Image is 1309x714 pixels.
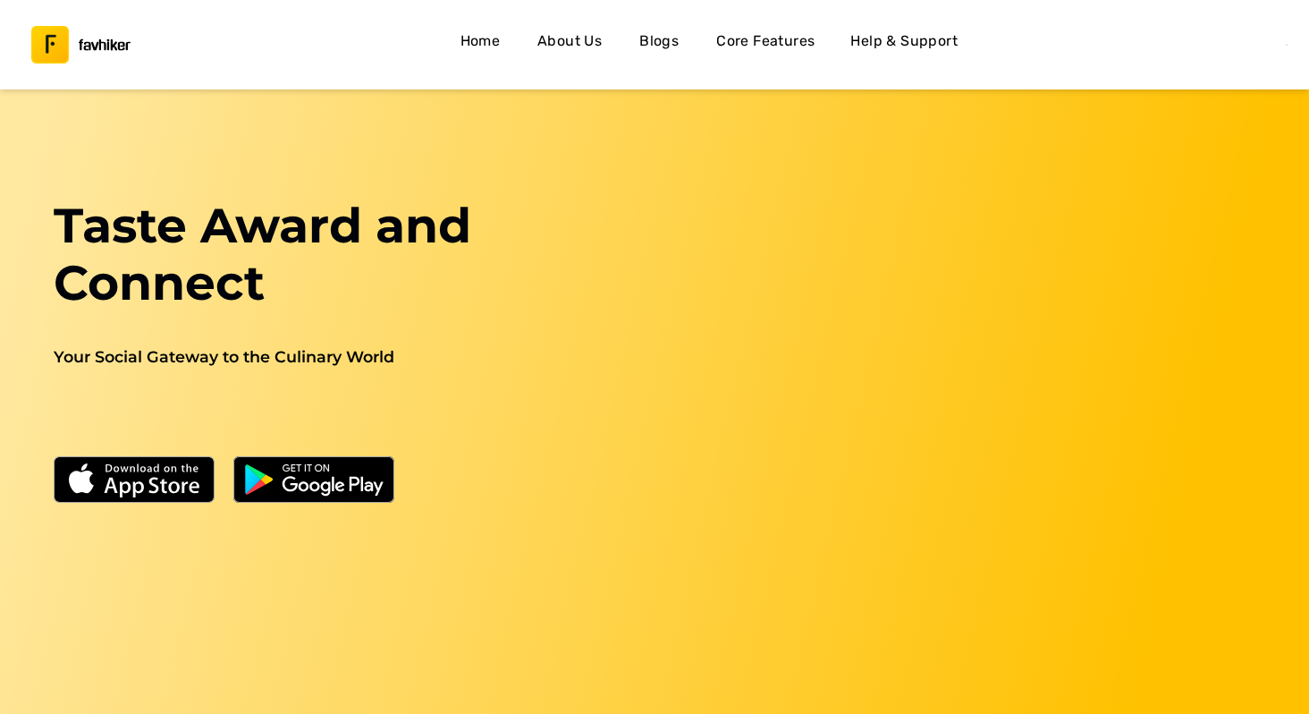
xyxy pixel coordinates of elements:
[460,30,501,53] h4: Home
[677,197,1265,528] iframe: Embedded youtube
[452,24,509,65] a: Home
[54,456,215,503] img: App Store
[630,24,688,65] a: Blogs
[709,24,822,65] a: Core Features
[639,30,679,53] h4: Blogs
[79,38,131,52] h3: favhiker
[716,30,815,53] h4: Core Features
[843,24,965,65] button: Help & Support
[530,24,609,65] a: About Us
[850,30,958,53] h4: Help & Support
[233,456,394,503] img: Google Play
[537,30,602,53] h4: About Us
